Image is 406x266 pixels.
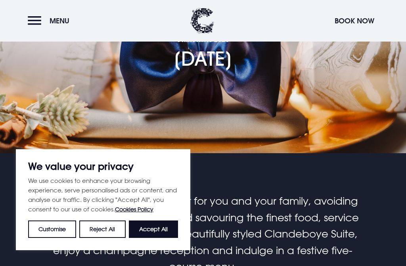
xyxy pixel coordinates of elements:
[28,161,178,171] p: We value your privacy
[129,220,178,238] button: Accept All
[28,12,73,29] button: Menu
[173,3,233,70] h1: [DATE]
[331,12,378,29] button: Book Now
[190,8,214,34] img: Clandeboye Lodge
[79,220,125,238] button: Reject All
[28,220,76,238] button: Customise
[28,176,178,214] p: We use cookies to enhance your browsing experience, serve personalised ads or content, and analys...
[115,206,153,213] a: Cookies Policy
[50,16,69,25] span: Menu
[16,149,190,250] div: We value your privacy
